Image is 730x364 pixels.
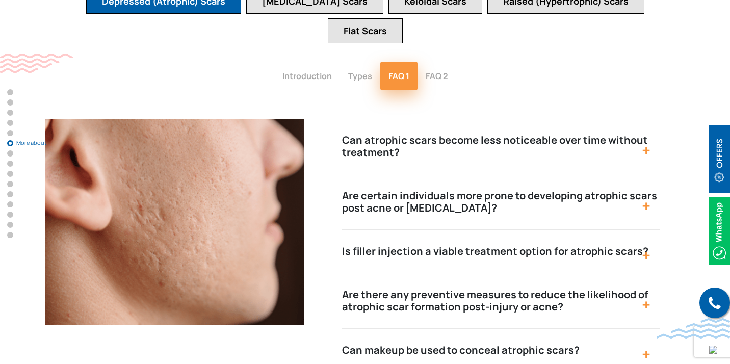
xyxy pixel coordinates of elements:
img: up-blue-arrow.svg [709,346,717,354]
button: Flat Scars [328,18,403,43]
img: offerBt [709,125,730,193]
button: FAQ 1 [380,62,418,90]
button: Types [340,62,380,90]
button: Are there any preventive measures to reduce the likelihood of atrophic scar formation post-injury... [342,273,660,329]
a: More about [7,140,13,146]
img: bluewave [657,318,730,339]
button: Are certain individuals more prone to developing atrophic scars post acne or [MEDICAL_DATA]? [342,174,660,230]
a: Whatsappicon [709,225,730,236]
button: Introduction [274,62,340,90]
span: More about [16,140,67,146]
button: FAQ 2 [418,62,456,90]
button: Can atrophic scars become less noticeable over time without treatment? [342,119,660,174]
img: Whatsappicon [709,197,730,265]
button: Is filler injection a viable treatment option for atrophic scars? [342,230,660,273]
